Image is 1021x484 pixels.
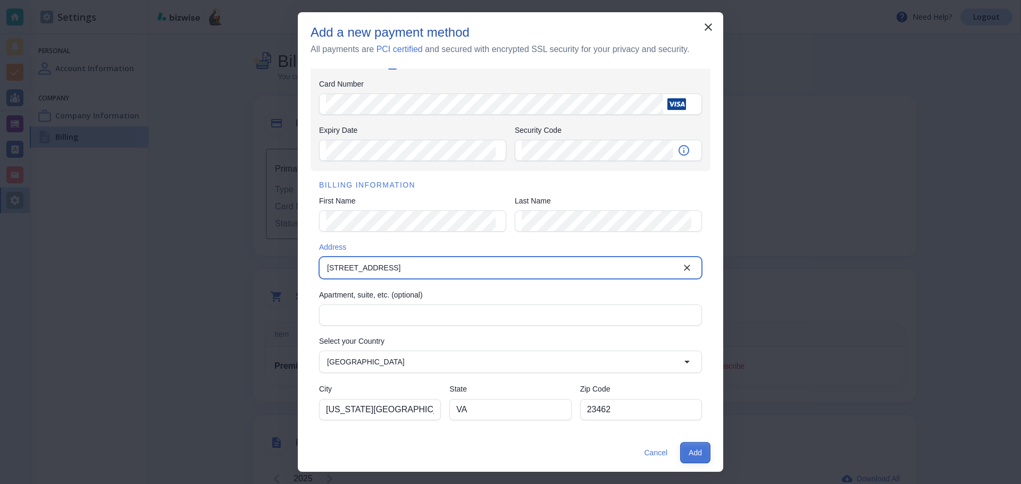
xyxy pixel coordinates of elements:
[449,384,571,394] label: State
[680,442,710,463] button: Add
[319,242,702,252] label: Address
[319,196,506,206] label: First Name
[667,98,686,110] img: Visa
[676,351,698,372] button: Open
[319,125,506,135] label: Expiry Date
[319,79,702,89] label: Card Number
[376,45,423,54] a: PCI certified
[640,442,672,463] button: Cancel
[319,180,702,191] h6: BILLING INFORMATION
[515,125,702,135] label: Security Code
[311,43,689,56] h6: All payments are and secured with encrypted SSL security for your privacy and security.
[311,25,470,40] h5: Add a new payment method
[580,384,702,394] label: Zip Code
[677,144,690,157] svg: Security code is the 3-4 digit number on the back of your card
[319,384,441,394] label: City
[515,196,702,206] label: Last Name
[676,257,698,278] button: Clear
[319,336,702,346] label: Select your Country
